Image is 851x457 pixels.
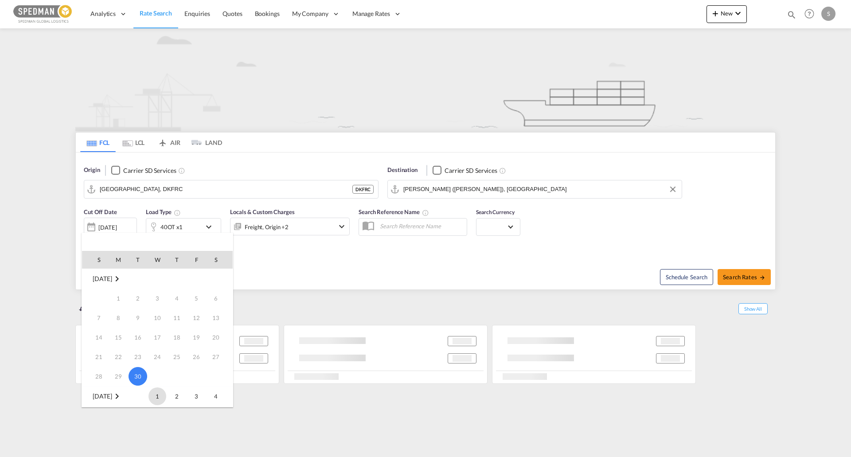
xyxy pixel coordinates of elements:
td: Sunday September 14 2025 [82,328,109,347]
td: Saturday September 13 2025 [206,308,233,328]
iframe: Chat [7,410,38,444]
span: 4 [207,387,225,405]
td: Friday September 5 2025 [187,289,206,308]
tr: Week 3 [82,328,233,347]
th: T [167,251,187,269]
td: Saturday October 4 2025 [206,387,233,406]
th: M [109,251,128,269]
td: Wednesday September 24 2025 [148,347,167,367]
td: Thursday September 25 2025 [167,347,187,367]
tr: Week 5 [82,367,233,387]
td: Thursday October 2 2025 [167,387,187,406]
td: October 2025 [82,387,148,406]
tr: Week 1 [82,289,233,308]
td: Monday September 8 2025 [109,308,128,328]
td: Monday September 15 2025 [109,328,128,347]
tr: Week 2 [82,308,233,328]
td: Saturday September 20 2025 [206,328,233,347]
td: Sunday September 21 2025 [82,347,109,367]
span: [DATE] [93,392,112,400]
td: Saturday September 6 2025 [206,289,233,308]
td: Friday October 3 2025 [187,387,206,406]
tr: Week undefined [82,269,233,289]
td: Sunday September 7 2025 [82,308,109,328]
span: [DATE] [93,275,112,282]
td: Thursday September 18 2025 [167,328,187,347]
tr: Week 4 [82,347,233,367]
span: 30 [129,367,147,386]
td: Monday September 29 2025 [109,367,128,387]
td: Thursday September 11 2025 [167,308,187,328]
td: Tuesday September 16 2025 [128,328,148,347]
th: S [82,251,109,269]
td: Tuesday September 2 2025 [128,289,148,308]
td: Saturday September 27 2025 [206,347,233,367]
td: Wednesday September 10 2025 [148,308,167,328]
td: Friday September 12 2025 [187,308,206,328]
md-calendar: Calendar [82,251,233,407]
td: Wednesday September 17 2025 [148,328,167,347]
td: Tuesday September 30 2025 [128,367,148,387]
td: Wednesday October 1 2025 [148,387,167,406]
span: 3 [187,387,205,405]
th: F [187,251,206,269]
td: Tuesday September 9 2025 [128,308,148,328]
span: 2 [168,387,186,405]
td: Monday September 1 2025 [109,289,128,308]
td: Friday September 19 2025 [187,328,206,347]
td: Wednesday September 3 2025 [148,289,167,308]
td: Friday September 26 2025 [187,347,206,367]
td: Tuesday September 23 2025 [128,347,148,367]
th: T [128,251,148,269]
td: September 2025 [82,269,233,289]
th: W [148,251,167,269]
th: S [206,251,233,269]
span: 1 [148,387,166,405]
tr: Week 1 [82,387,233,406]
td: Thursday September 4 2025 [167,289,187,308]
td: Sunday September 28 2025 [82,367,109,387]
td: Monday September 22 2025 [109,347,128,367]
